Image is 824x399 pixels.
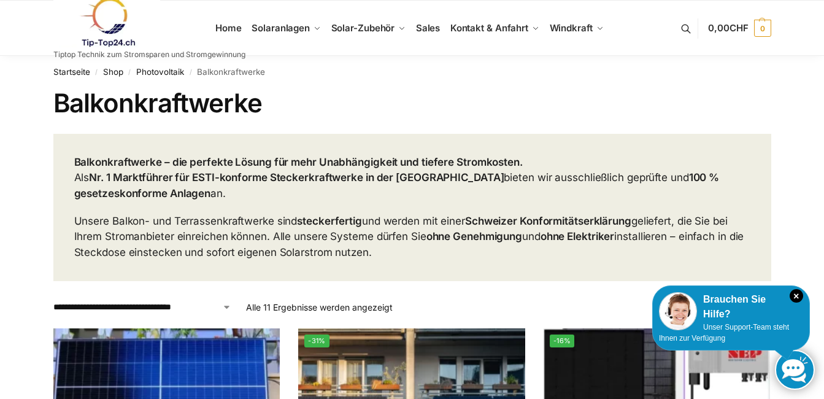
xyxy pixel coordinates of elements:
[123,68,136,77] span: /
[246,301,393,314] p: Alle 11 Ergebnisse werden angezeigt
[659,292,697,330] img: Customer service
[331,22,395,34] span: Solar-Zubehör
[445,1,544,56] a: Kontakt & Anfahrt
[659,323,789,343] span: Unser Support-Team steht Ihnen zur Verfügung
[790,289,803,303] i: Schließen
[544,1,609,56] a: Windkraft
[416,22,441,34] span: Sales
[541,230,615,242] strong: ohne Elektriker
[74,155,750,202] p: Als bieten wir ausschließlich geprüfte und an.
[53,88,771,118] h1: Balkonkraftwerke
[708,10,771,47] a: 0,00CHF 0
[297,215,362,227] strong: steckerfertig
[450,22,528,34] span: Kontakt & Anfahrt
[74,171,720,199] strong: 100 % gesetzeskonforme Anlagen
[53,67,90,77] a: Startseite
[103,67,123,77] a: Shop
[708,22,748,34] span: 0,00
[426,230,522,242] strong: ohne Genehmigung
[730,22,749,34] span: CHF
[74,214,750,261] p: Unsere Balkon- und Terrassenkraftwerke sind und werden mit einer geliefert, die Sie bei Ihrem Str...
[754,20,771,37] span: 0
[74,156,523,168] strong: Balkonkraftwerke – die perfekte Lösung für mehr Unabhängigkeit und tiefere Stromkosten.
[89,171,504,184] strong: Nr. 1 Marktführer für ESTI-konforme Steckerkraftwerke in der [GEOGRAPHIC_DATA]
[659,292,803,322] div: Brauchen Sie Hilfe?
[53,51,245,58] p: Tiptop Technik zum Stromsparen und Stromgewinnung
[252,22,310,34] span: Solaranlagen
[53,56,771,88] nav: Breadcrumb
[90,68,103,77] span: /
[465,215,631,227] strong: Schweizer Konformitätserklärung
[550,22,593,34] span: Windkraft
[247,1,326,56] a: Solaranlagen
[410,1,445,56] a: Sales
[184,68,197,77] span: /
[326,1,410,56] a: Solar-Zubehör
[136,67,184,77] a: Photovoltaik
[53,301,231,314] select: Shop-Reihenfolge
